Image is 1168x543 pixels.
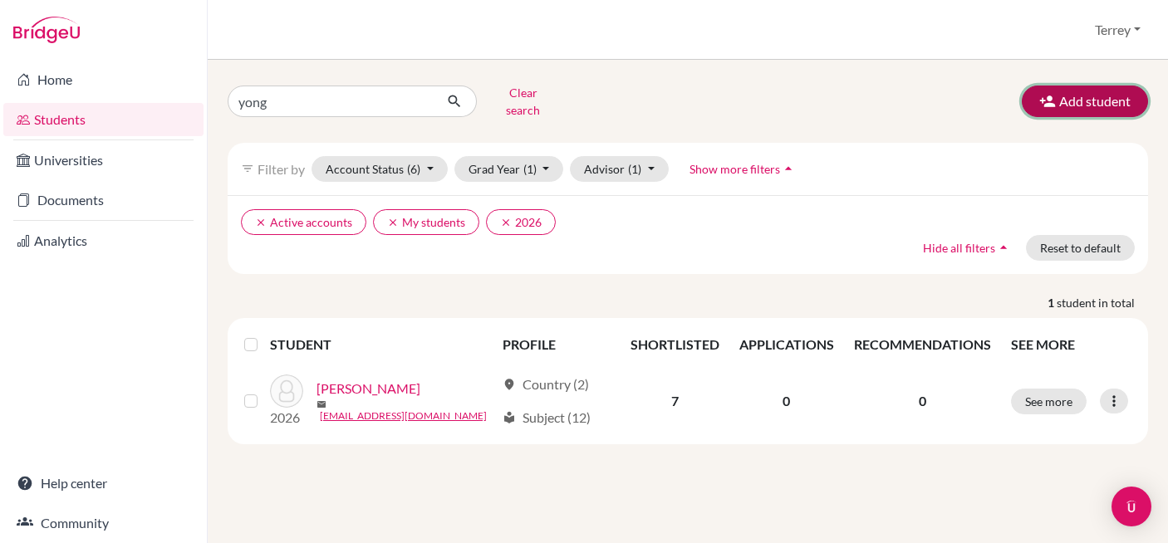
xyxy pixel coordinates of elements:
[503,411,516,424] span: local_library
[1022,86,1148,117] button: Add student
[241,162,254,175] i: filter_list
[3,144,204,177] a: Universities
[628,162,641,176] span: (1)
[1087,14,1148,46] button: Terrey
[3,224,204,257] a: Analytics
[780,160,797,177] i: arrow_drop_up
[1048,294,1057,311] strong: 1
[387,217,399,228] i: clear
[3,63,204,96] a: Home
[995,239,1012,256] i: arrow_drop_up
[270,325,493,364] th: STUDENT
[13,17,80,43] img: Bridge-U
[503,378,516,391] span: location_on
[270,408,303,428] p: 2026
[3,506,204,540] a: Community
[503,408,591,428] div: Subject (12)
[317,379,420,399] a: [PERSON_NAME]
[320,408,487,423] a: [EMAIL_ADDRESS][DOMAIN_NAME]
[454,156,564,182] button: Grad Year(1)
[500,217,512,228] i: clear
[909,235,1026,261] button: Hide all filtersarrow_drop_up
[1026,235,1135,261] button: Reset to default
[493,325,620,364] th: PROFILE
[270,374,303,408] img: Yong, Liam
[1001,325,1141,364] th: SEE MORE
[854,391,991,411] p: 0
[228,86,434,117] input: Find student by name...
[407,162,420,176] span: (6)
[258,161,305,177] span: Filter by
[503,374,589,394] div: Country (2)
[621,325,729,364] th: SHORTLISTED
[690,162,780,176] span: Show more filters
[523,162,537,176] span: (1)
[477,80,569,123] button: Clear search
[312,156,448,182] button: Account Status(6)
[570,156,669,182] button: Advisor(1)
[3,183,204,217] a: Documents
[1011,389,1087,414] button: See more
[729,325,844,364] th: APPLICATIONS
[923,241,995,255] span: Hide all filters
[317,399,326,409] span: mail
[675,156,811,182] button: Show more filtersarrow_drop_up
[844,325,1001,364] th: RECOMMENDATIONS
[729,364,844,438] td: 0
[3,103,204,136] a: Students
[255,217,267,228] i: clear
[3,467,204,500] a: Help center
[1112,487,1151,526] div: Open Intercom Messenger
[486,209,556,235] button: clear2026
[1057,294,1148,311] span: student in total
[621,364,729,438] td: 7
[373,209,479,235] button: clearMy students
[241,209,366,235] button: clearActive accounts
